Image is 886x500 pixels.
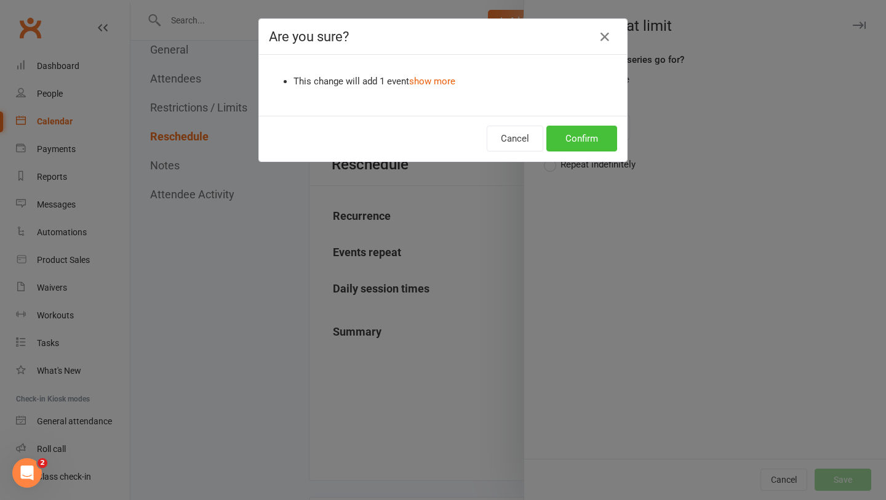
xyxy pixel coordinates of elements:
[409,76,455,87] a: show more
[293,74,617,89] li: This change will add 1 event
[546,126,617,151] button: Confirm
[595,27,615,47] button: Close
[12,458,42,488] iframe: Intercom live chat
[269,29,617,44] h4: Are you sure?
[487,126,543,151] button: Cancel
[38,458,47,468] span: 2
